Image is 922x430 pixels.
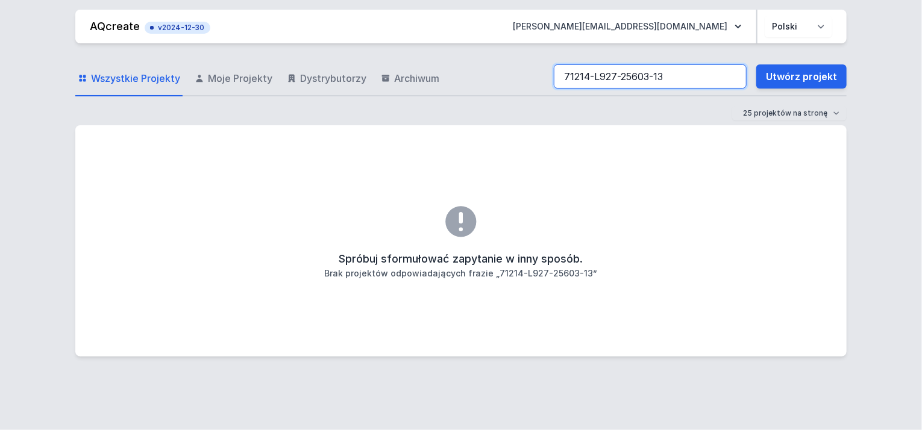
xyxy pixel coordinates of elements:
[145,19,210,34] button: v2024-12-30
[756,64,847,89] a: Utwórz projekt
[325,267,598,279] h3: Brak projektów odpowiadających frazie „71214-L927-25603-13”
[90,20,140,33] a: AQcreate
[378,61,442,96] a: Archiwum
[75,61,183,96] a: Wszystkie Projekty
[284,61,369,96] a: Dystrybutorzy
[554,64,747,89] input: Szukaj wśród projektów i wersji...
[91,71,180,86] span: Wszystkie Projekty
[208,71,272,86] span: Moje Projekty
[765,16,832,37] select: Wybierz język
[503,16,751,37] button: [PERSON_NAME][EMAIL_ADDRESS][DOMAIN_NAME]
[151,23,204,33] span: v2024-12-30
[192,61,275,96] a: Moje Projekty
[394,71,439,86] span: Archiwum
[300,71,366,86] span: Dystrybutorzy
[339,251,583,267] h2: Spróbuj sformułować zapytanie w inny sposób.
